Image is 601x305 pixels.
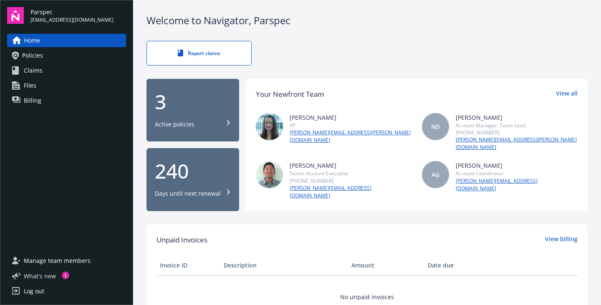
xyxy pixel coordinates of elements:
div: [PERSON_NAME] [456,113,578,122]
a: Policies [7,49,126,62]
img: navigator-logo.svg [7,7,24,24]
div: Report claims [164,50,235,57]
span: AG [432,170,439,179]
span: Policies [22,49,43,62]
th: Description [220,255,348,275]
a: Manage team members [7,254,126,267]
div: Days until next renewal [155,189,221,198]
div: Senior Account Executive [290,170,412,177]
a: View all [556,89,578,100]
button: 240Days until next renewal [146,148,239,211]
div: Active policies [155,120,194,129]
th: Amount [348,255,424,275]
button: What's new1 [7,272,69,280]
img: photo [256,113,283,140]
div: Account Coordinator [456,170,578,177]
th: Date due [424,255,488,275]
span: Billing [24,94,41,107]
a: [PERSON_NAME][EMAIL_ADDRESS][DOMAIN_NAME] [456,177,578,192]
a: [PERSON_NAME][EMAIL_ADDRESS][PERSON_NAME][DOMAIN_NAME] [456,136,578,151]
th: Invoice ID [157,255,220,275]
a: [PERSON_NAME][EMAIL_ADDRESS][PERSON_NAME][DOMAIN_NAME] [290,129,412,144]
span: Home [24,34,40,47]
span: [EMAIL_ADDRESS][DOMAIN_NAME] [30,16,114,24]
button: Parspec[EMAIL_ADDRESS][DOMAIN_NAME] [30,7,126,24]
a: Files [7,79,126,92]
div: [PHONE_NUMBER] [290,177,412,184]
div: 240 [155,161,231,181]
button: 3Active policies [146,79,239,142]
a: Claims [7,64,126,77]
a: Home [7,34,126,47]
span: Claims [24,64,43,77]
div: 1 [62,272,69,279]
div: Account Manager, Team Lead [456,122,578,129]
a: Billing [7,94,126,107]
div: [PERSON_NAME] [290,113,412,122]
div: [PHONE_NUMBER] [456,129,578,136]
div: Log out [24,285,44,298]
span: Parspec [30,8,114,16]
div: [PERSON_NAME] [290,161,412,170]
div: 3 [155,92,231,112]
div: [PERSON_NAME] [456,161,578,170]
div: VP [290,122,412,129]
a: Report claims [146,41,252,66]
a: View billing [545,234,578,245]
div: Welcome to Navigator , Parspec [146,13,588,28]
div: Your Newfront Team [256,89,324,100]
span: What ' s new [24,272,56,280]
a: [PERSON_NAME][EMAIL_ADDRESS][DOMAIN_NAME] [290,184,412,199]
img: photo [256,161,283,188]
span: Unpaid Invoices [157,234,207,245]
span: Files [24,79,36,92]
span: ND [431,122,440,131]
span: Manage team members [24,254,91,267]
